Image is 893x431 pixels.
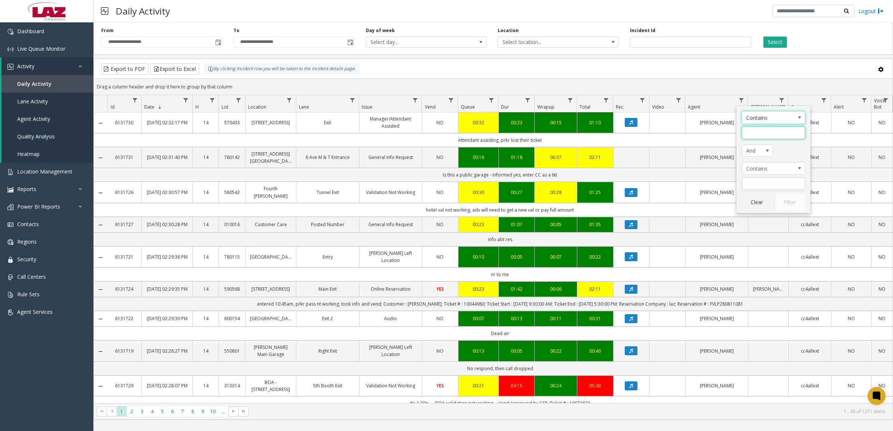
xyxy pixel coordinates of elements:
span: Regions [17,238,37,245]
span: Security [17,256,36,263]
div: 00:07 [539,253,572,260]
a: [PERSON_NAME] [690,119,744,126]
div: 02:11 [582,154,609,161]
span: Page 2 [127,406,137,416]
img: 'icon' [7,169,13,175]
div: 00:05 [539,221,572,228]
div: 00:22 [582,253,609,260]
div: Data table [94,95,893,403]
a: Collapse Details [94,316,107,322]
div: 05:00 [582,382,609,389]
a: Quality Analysis [1,128,93,145]
img: 'icon' [7,239,13,245]
a: [DATE] 02:32:17 PM [146,119,188,126]
a: NO [427,253,454,260]
a: [PERSON_NAME] [753,285,784,293]
a: BOA - [STREET_ADDRESS] [250,379,291,393]
a: NO [836,382,867,389]
label: From [101,27,114,34]
a: 14 [197,154,214,161]
a: 14 [197,253,214,260]
a: NO [427,315,454,322]
span: Select day... [366,37,462,47]
td: Is this a public garage - Informed yes, enter CC as a tkt [107,168,893,182]
img: 'icon' [7,292,13,298]
a: 6131730 [112,119,137,126]
a: 5th Booth Exit [301,382,354,389]
a: 00:28 [539,189,572,196]
a: YES [427,382,454,389]
a: Validation Not Working [364,382,417,389]
div: 00:32 [463,119,494,126]
td: info abt res [107,232,893,246]
img: logout [878,7,884,15]
a: Activity [1,57,93,75]
a: [PERSON_NAME] [690,253,744,260]
a: Parker Filter Menu [776,95,787,105]
a: Rec. Filter Menu [637,95,647,105]
span: NO [436,315,444,322]
a: [DATE] 02:30:57 PM [146,189,188,196]
a: Vend Filter Menu [446,95,456,105]
div: 00:37 [539,154,572,161]
a: [PERSON_NAME] Main Garage [250,344,291,358]
span: Page 10 [208,406,218,416]
a: 00:23 [463,285,494,293]
span: Page 7 [177,406,188,416]
span: Toggle popup [214,37,222,47]
a: 00:27 [503,189,530,196]
a: Customer Care [250,221,291,228]
span: Contains [742,112,792,124]
a: 00:07 [463,315,494,322]
span: YES [436,382,444,389]
span: Page 3 [137,406,147,416]
a: 00:23 [463,221,494,228]
a: Agent Filter Menu [736,95,746,105]
a: Dur Filter Menu [523,95,533,105]
label: Location [498,27,519,34]
span: Location Management [17,168,72,175]
a: [GEOGRAPHIC_DATA] [250,315,291,322]
img: pageIcon [101,2,108,20]
a: cc4allext [793,315,826,322]
a: 14 [197,285,214,293]
div: 00:22 [539,347,572,355]
div: 00:13 [463,347,494,355]
a: 14 [197,221,214,228]
a: 6131724 [112,285,137,293]
a: NO [876,221,888,228]
div: 01:42 [503,285,530,293]
span: Lane Activity [17,98,48,105]
a: 6131721 [112,253,137,260]
a: General Info Request [364,154,417,161]
span: Page 5 [157,406,167,416]
a: Agent Activity [1,110,93,128]
div: 01:18 [503,154,530,161]
img: 'icon' [7,64,13,70]
a: 01:10 [582,119,609,126]
a: cc4allext [793,382,826,389]
a: [PERSON_NAME] [690,189,744,196]
span: Go to the next page [228,406,238,417]
a: NO [876,347,888,355]
a: cc4allext [793,253,826,260]
a: [DATE] 02:29:35 PM [146,285,188,293]
span: Page 8 [188,406,198,416]
a: 00:31 [582,315,609,322]
td: nr to me [107,268,893,281]
a: 14 [197,315,214,322]
a: Video Filter Menu [673,95,683,105]
span: Quality Analysis [17,133,55,140]
a: 6131729 [112,382,137,389]
a: NO [836,154,867,161]
div: 00:30 [463,189,494,196]
a: 6131722 [112,315,137,322]
span: NO [436,221,444,228]
a: [DATE] 02:31:40 PM [146,154,188,161]
a: NO [876,382,888,389]
a: Source Filter Menu [819,95,829,105]
a: Logout [858,7,884,15]
a: [STREET_ADDRESS] [250,285,291,293]
a: 590568 [223,285,241,293]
